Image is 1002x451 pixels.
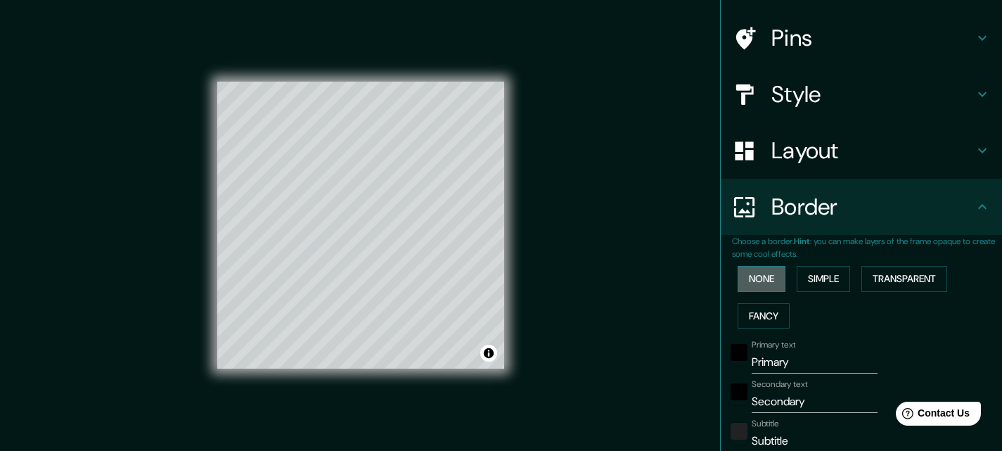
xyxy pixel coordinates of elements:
button: Transparent [861,266,947,292]
div: Pins [721,10,1002,66]
button: color-222222 [731,423,747,440]
div: Layout [721,122,1002,179]
button: Toggle attribution [480,345,497,362]
div: Style [721,66,1002,122]
b: Hint [794,236,810,247]
p: Choose a border. : you can make layers of the frame opaque to create some cool effects. [732,235,1002,260]
button: Fancy [738,303,790,329]
button: Simple [797,266,850,292]
h4: Layout [771,136,974,165]
h4: Border [771,193,974,221]
div: Border [721,179,1002,235]
button: black [731,383,747,400]
h4: Style [771,80,974,108]
label: Secondary text [752,379,808,390]
label: Subtitle [752,418,779,430]
iframe: Help widget launcher [877,396,987,436]
button: black [731,344,747,361]
h4: Pins [771,24,974,52]
label: Primary text [752,339,795,351]
button: None [738,266,785,292]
